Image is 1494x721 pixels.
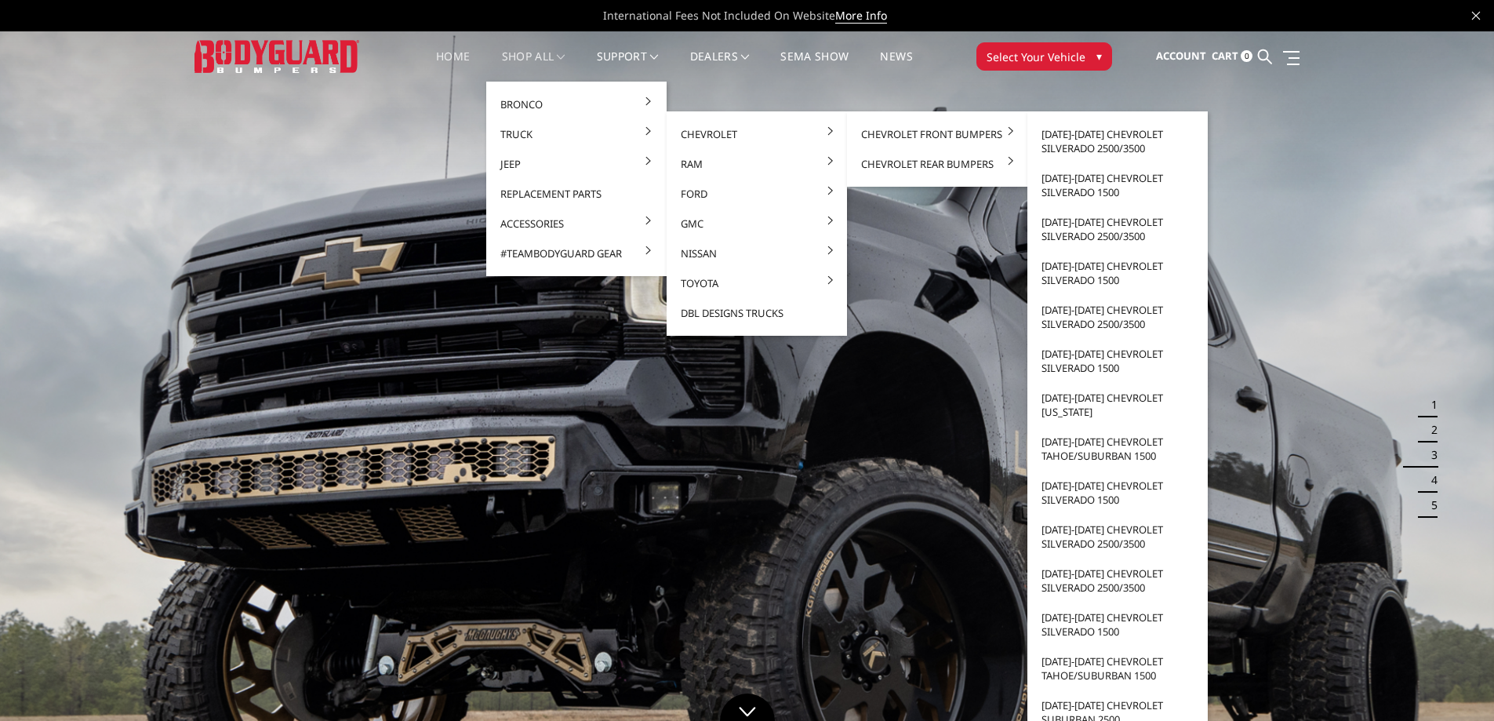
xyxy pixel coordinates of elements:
[1422,392,1438,417] button: 1 of 5
[673,209,841,239] a: GMC
[835,8,887,24] a: More Info
[720,694,775,721] a: Click to Down
[987,49,1085,65] span: Select Your Vehicle
[1034,603,1201,646] a: [DATE]-[DATE] Chevrolet Silverado 1500
[493,239,660,268] a: #TeamBodyguard Gear
[853,119,1021,149] a: Chevrolet Front Bumpers
[493,149,660,179] a: Jeep
[194,40,359,72] img: BODYGUARD BUMPERS
[1212,49,1238,63] span: Cart
[1212,35,1252,78] a: Cart 0
[1034,251,1201,295] a: [DATE]-[DATE] Chevrolet Silverado 1500
[1034,471,1201,515] a: [DATE]-[DATE] Chevrolet Silverado 1500
[673,298,841,328] a: DBL Designs Trucks
[502,51,565,82] a: shop all
[976,42,1112,71] button: Select Your Vehicle
[673,149,841,179] a: Ram
[880,51,912,82] a: News
[597,51,659,82] a: Support
[673,119,841,149] a: Chevrolet
[1096,48,1102,64] span: ▾
[493,89,660,119] a: Bronco
[1034,559,1201,603] a: [DATE]-[DATE] Chevrolet Silverado 2500/3500
[1034,295,1201,339] a: [DATE]-[DATE] Chevrolet Silverado 2500/3500
[1416,646,1494,721] iframe: Chat Widget
[436,51,470,82] a: Home
[1034,119,1201,163] a: [DATE]-[DATE] Chevrolet Silverado 2500/3500
[673,268,841,298] a: Toyota
[1422,493,1438,518] button: 5 of 5
[673,239,841,268] a: Nissan
[1156,35,1206,78] a: Account
[853,149,1021,179] a: Chevrolet Rear Bumpers
[1034,339,1201,383] a: [DATE]-[DATE] Chevrolet Silverado 1500
[1034,383,1201,427] a: [DATE]-[DATE] Chevrolet [US_STATE]
[1034,207,1201,251] a: [DATE]-[DATE] Chevrolet Silverado 2500/3500
[493,209,660,239] a: Accessories
[1422,417,1438,442] button: 2 of 5
[780,51,849,82] a: SEMA Show
[1156,49,1206,63] span: Account
[1034,646,1201,690] a: [DATE]-[DATE] Chevrolet Tahoe/Suburban 1500
[673,179,841,209] a: Ford
[1422,442,1438,468] button: 3 of 5
[1034,515,1201,559] a: [DATE]-[DATE] Chevrolet Silverado 2500/3500
[1034,163,1201,207] a: [DATE]-[DATE] Chevrolet Silverado 1500
[1422,468,1438,493] button: 4 of 5
[493,119,660,149] a: Truck
[1034,427,1201,471] a: [DATE]-[DATE] Chevrolet Tahoe/Suburban 1500
[1241,50,1252,62] span: 0
[493,179,660,209] a: Replacement Parts
[690,51,750,82] a: Dealers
